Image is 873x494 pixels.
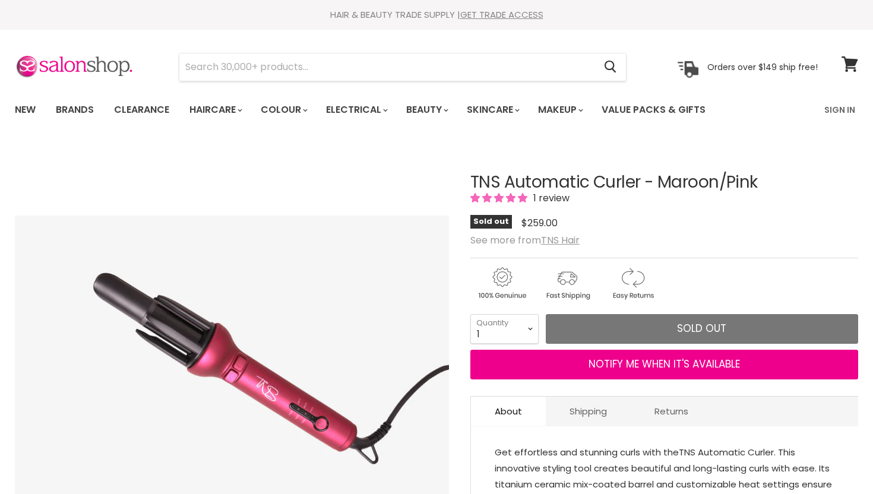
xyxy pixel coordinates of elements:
[817,97,862,122] a: Sign In
[181,97,249,122] a: Haircare
[601,265,664,302] img: returns.gif
[677,321,726,335] span: Sold out
[495,446,679,458] span: Get effortless and stunning curls with the
[530,191,570,205] span: 1 review
[470,350,858,379] button: NOTIFY ME WHEN IT'S AVAILABLE
[470,191,530,205] span: 5.00 stars
[631,397,712,426] a: Returns
[470,215,512,229] span: Sold out
[593,97,714,122] a: Value Packs & Gifts
[47,97,103,122] a: Brands
[397,97,456,122] a: Beauty
[470,233,580,247] span: See more from
[470,173,858,192] h1: TNS Automatic Curler - Maroon/Pink
[546,397,631,426] a: Shipping
[179,53,627,81] form: Product
[317,97,395,122] a: Electrical
[541,233,580,247] a: TNS Hair
[179,53,594,81] input: Search
[6,93,766,127] ul: Main menu
[471,397,546,426] a: About
[529,97,590,122] a: Makeup
[458,97,527,122] a: Skincare
[252,97,315,122] a: Colour
[460,8,543,21] a: GET TRADE ACCESS
[521,216,558,230] span: $259.00
[594,53,626,81] button: Search
[105,97,178,122] a: Clearance
[536,265,599,302] img: shipping.gif
[470,265,533,302] img: genuine.gif
[546,314,858,344] button: Sold out
[6,97,45,122] a: New
[707,61,818,72] p: Orders over $149 ship free!
[470,314,539,344] select: Quantity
